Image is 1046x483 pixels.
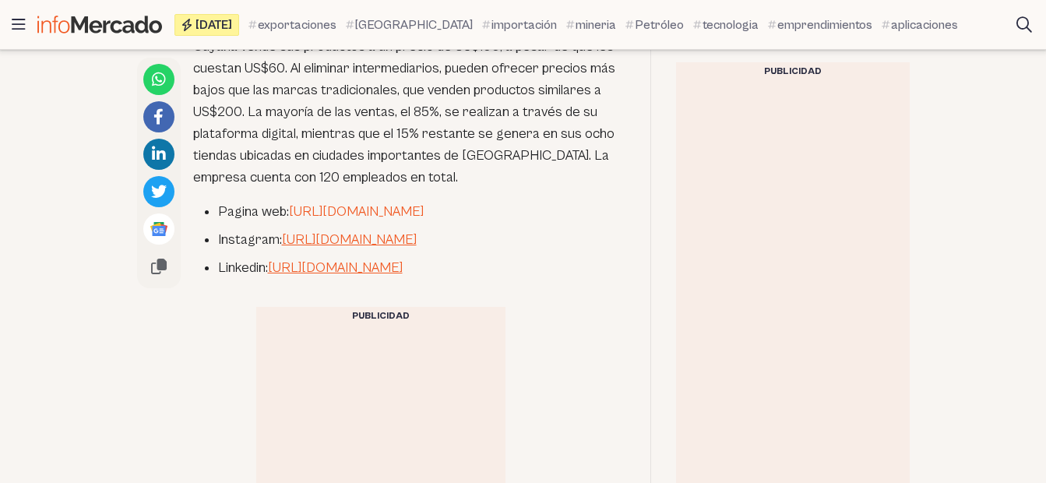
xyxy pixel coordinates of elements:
[777,16,872,34] span: emprendimientos
[625,16,684,34] a: Petróleo
[248,16,336,34] a: exportaciones
[482,16,557,34] a: importación
[891,16,958,34] span: aplicaciones
[768,16,872,34] a: emprendimientos
[491,16,557,34] span: importación
[258,16,336,34] span: exportaciones
[218,201,625,223] li: Pagina web:
[703,16,759,34] span: tecnologia
[576,16,616,34] span: mineria
[268,259,403,276] a: [URL][DOMAIN_NAME]
[346,16,473,34] a: [GEOGRAPHIC_DATA]
[218,257,625,279] li: Linkedin:
[218,229,625,251] li: Instagram:
[150,220,168,238] img: Google News logo
[282,231,417,248] a: [URL][DOMAIN_NAME]
[37,16,162,33] img: Infomercado Ecuador logo
[195,19,232,31] span: [DATE]
[882,16,958,34] a: aplicaciones
[635,16,684,34] span: Petróleo
[693,16,759,34] a: tecnologia
[355,16,473,34] span: [GEOGRAPHIC_DATA]
[676,62,910,81] div: Publicidad
[193,36,625,189] p: Cuyana vende sus productos a un precio de US$100, a pesar de que les cuestan US$60. Al eliminar i...
[256,307,505,326] div: Publicidad
[289,203,424,220] a: [URL][DOMAIN_NAME]
[566,16,616,34] a: mineria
